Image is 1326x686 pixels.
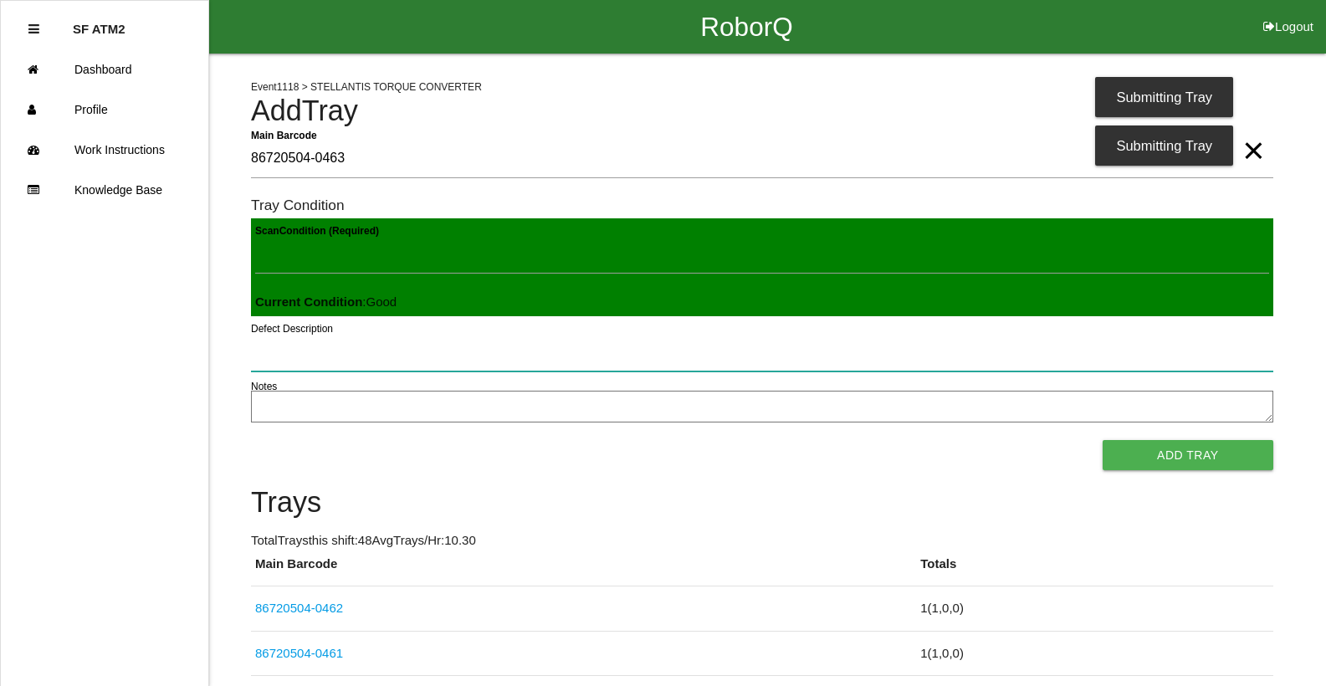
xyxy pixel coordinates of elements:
[251,140,1273,178] input: Required
[251,95,1273,127] h4: Add Tray
[255,294,362,309] b: Current Condition
[251,379,277,394] label: Notes
[251,487,1273,519] h4: Trays
[1,90,208,130] a: Profile
[255,225,379,237] b: Scan Condition (Required)
[1,130,208,170] a: Work Instructions
[251,321,333,336] label: Defect Description
[251,555,916,586] th: Main Barcode
[1,170,208,210] a: Knowledge Base
[255,646,343,660] a: 86720504-0461
[1242,117,1264,151] span: Clear Input
[1095,77,1233,117] div: Submitting Tray
[251,129,317,141] b: Main Barcode
[1095,125,1233,166] div: Submitting Tray
[1103,440,1273,470] button: Add Tray
[916,631,1272,676] td: 1 ( 1 , 0 , 0 )
[255,601,343,615] a: 86720504-0462
[251,531,1273,550] p: Total Trays this shift: 48 Avg Trays /Hr: 10.30
[251,81,482,93] span: Event 1118 > STELLANTIS TORQUE CONVERTER
[73,9,125,36] p: SF ATM2
[916,555,1272,586] th: Totals
[255,294,397,309] span: : Good
[1,49,208,90] a: Dashboard
[916,586,1272,632] td: 1 ( 1 , 0 , 0 )
[251,197,1273,213] h6: Tray Condition
[28,9,39,49] div: Close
